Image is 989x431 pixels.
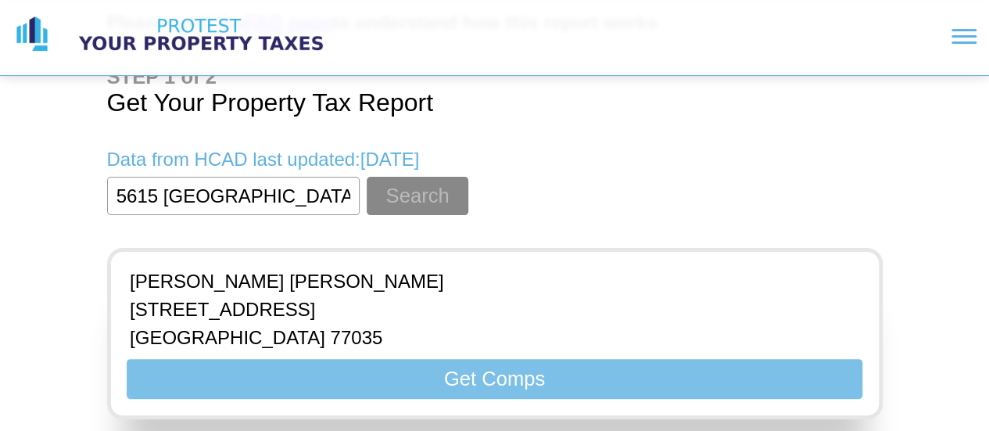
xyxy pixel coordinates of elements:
p: [GEOGRAPHIC_DATA] 77035 [130,327,443,349]
button: Search [367,177,468,215]
h1: Get Your Property Tax Report [107,66,883,117]
img: logo text [64,15,338,54]
input: Enter Property Address [107,177,360,215]
button: Get Comps [127,359,862,399]
img: logo [13,15,52,54]
p: Data from HCAD last updated: [DATE] [107,149,883,171]
a: logo logo text [13,15,338,54]
p: [STREET_ADDRESS] [130,299,443,321]
p: [PERSON_NAME] [PERSON_NAME] [130,271,443,293]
